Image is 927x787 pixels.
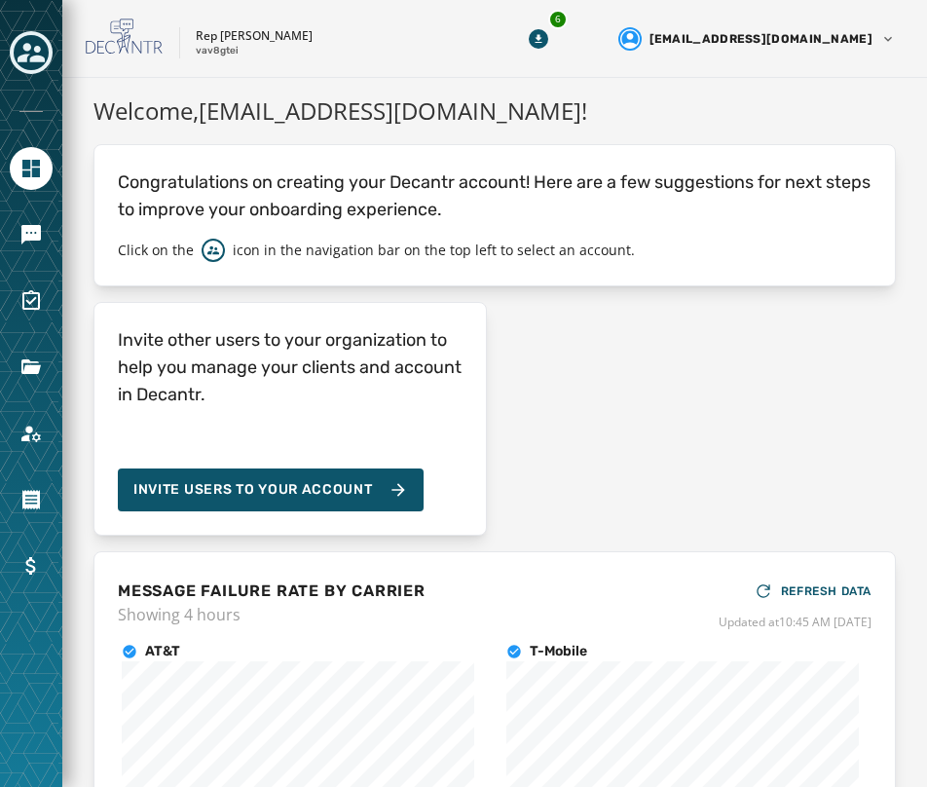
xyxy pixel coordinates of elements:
button: Toggle account select drawer [10,31,53,74]
button: REFRESH DATA [754,576,871,607]
h4: AT&T [145,642,180,661]
h4: T-Mobile [530,642,587,661]
a: Navigate to Files [10,346,53,389]
span: REFRESH DATA [781,583,871,599]
a: Navigate to Account [10,412,53,455]
a: Navigate to Messaging [10,213,53,256]
button: User settings [611,19,904,58]
p: Congratulations on creating your Decantr account! Here are a few suggestions for next steps to im... [118,169,871,223]
span: Invite Users to your account [133,480,373,500]
a: Navigate to Orders [10,478,53,521]
a: Navigate to Home [10,147,53,190]
span: [EMAIL_ADDRESS][DOMAIN_NAME] [649,31,872,47]
p: vav8gtei [196,44,239,58]
a: Navigate to Surveys [10,280,53,322]
a: Navigate to Billing [10,544,53,587]
p: icon in the navigation bar on the top left to select an account. [233,241,635,260]
p: Click on the [118,241,194,260]
h4: Invite other users to your organization to help you manage your clients and account in Decantr. [118,326,463,408]
span: Showing 4 hours [118,603,426,626]
p: Rep [PERSON_NAME] [196,28,313,44]
h4: MESSAGE FAILURE RATE BY CARRIER [118,580,426,603]
h1: Welcome, [EMAIL_ADDRESS][DOMAIN_NAME] ! [93,94,896,129]
button: Download Menu [521,21,556,56]
span: Updated at 10:45 AM [DATE] [719,615,871,630]
div: 6 [548,10,568,29]
button: Invite Users to your account [118,468,424,511]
